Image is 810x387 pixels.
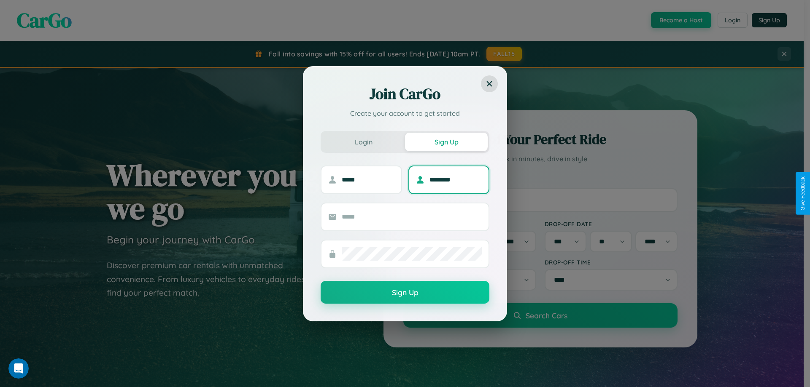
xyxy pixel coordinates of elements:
p: Create your account to get started [321,108,489,118]
button: Sign Up [405,133,488,151]
div: Give Feedback [800,176,806,211]
button: Login [322,133,405,151]
h2: Join CarGo [321,84,489,104]
iframe: Intercom live chat [8,358,29,379]
button: Sign Up [321,281,489,304]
